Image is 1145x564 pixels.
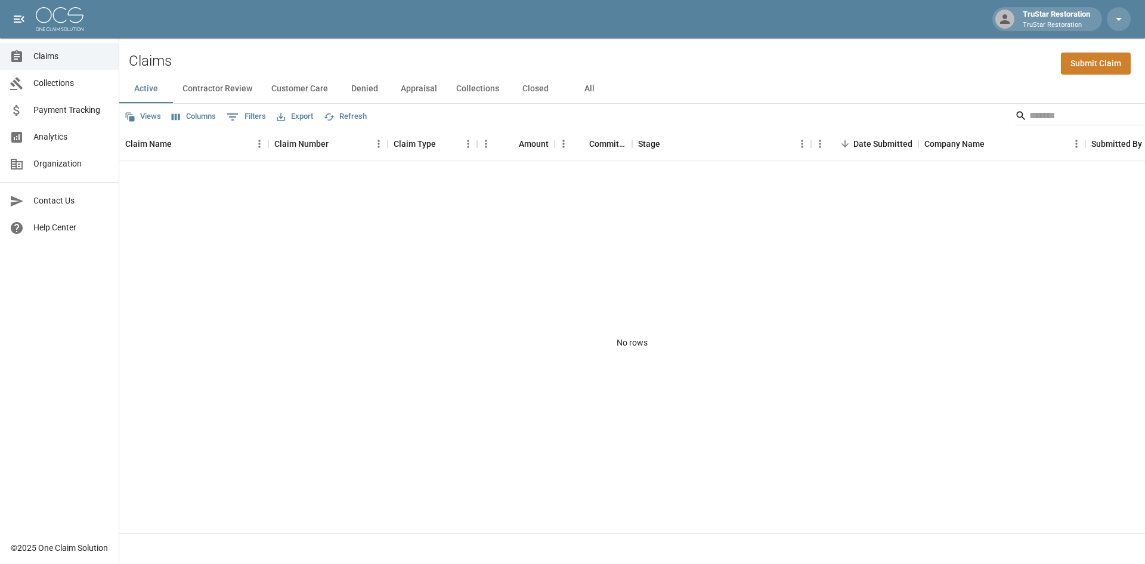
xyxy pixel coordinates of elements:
div: Committed Amount [589,127,626,161]
button: Sort [329,135,345,152]
button: Export [274,107,316,126]
div: Date Submitted [853,127,912,161]
button: Menu [1067,135,1085,153]
span: Contact Us [33,195,109,207]
button: Sort [436,135,453,152]
button: Sort [837,135,853,152]
div: Claim Name [125,127,172,161]
button: Menu [370,135,388,153]
button: Select columns [169,107,219,126]
span: Claims [33,50,109,63]
button: Contractor Review [173,75,262,103]
div: Claim Number [274,127,329,161]
div: Claim Name [119,127,268,161]
div: Committed Amount [555,127,632,161]
button: Refresh [321,107,370,126]
div: Date Submitted [811,127,918,161]
button: Collections [447,75,509,103]
div: © 2025 One Claim Solution [11,542,108,554]
button: Menu [459,135,477,153]
div: Amount [519,127,549,161]
button: open drawer [7,7,31,31]
button: Sort [172,135,188,152]
div: Search [1015,106,1143,128]
button: Sort [660,135,677,152]
button: Denied [338,75,391,103]
span: Organization [33,158,109,170]
button: Menu [477,135,495,153]
button: All [562,75,616,103]
div: No rows [119,161,1145,524]
div: dynamic tabs [119,75,1145,103]
div: Company Name [924,127,985,161]
button: Show filters [224,107,269,127]
div: Claim Type [394,127,436,161]
p: TruStar Restoration [1023,20,1090,30]
button: Menu [811,135,829,153]
div: Submitted By [1091,127,1142,161]
button: Menu [793,135,811,153]
span: Collections [33,77,109,90]
div: Stage [632,127,811,161]
div: Amount [477,127,555,161]
img: ocs-logo-white-transparent.png [36,7,83,31]
button: Sort [985,135,1001,152]
button: Customer Care [262,75,338,103]
button: Views [122,107,164,126]
div: Company Name [918,127,1085,161]
button: Sort [572,135,589,152]
span: Help Center [33,221,109,234]
a: Submit Claim [1061,53,1131,75]
button: Appraisal [391,75,447,103]
div: Stage [638,127,660,161]
div: Claim Number [268,127,388,161]
div: TruStar Restoration [1018,8,1095,30]
button: Closed [509,75,562,103]
span: Payment Tracking [33,104,109,116]
button: Sort [502,135,519,152]
span: Analytics [33,131,109,143]
button: Menu [250,135,268,153]
div: Claim Type [388,127,477,161]
button: Active [119,75,173,103]
h2: Claims [129,53,172,70]
button: Menu [555,135,572,153]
